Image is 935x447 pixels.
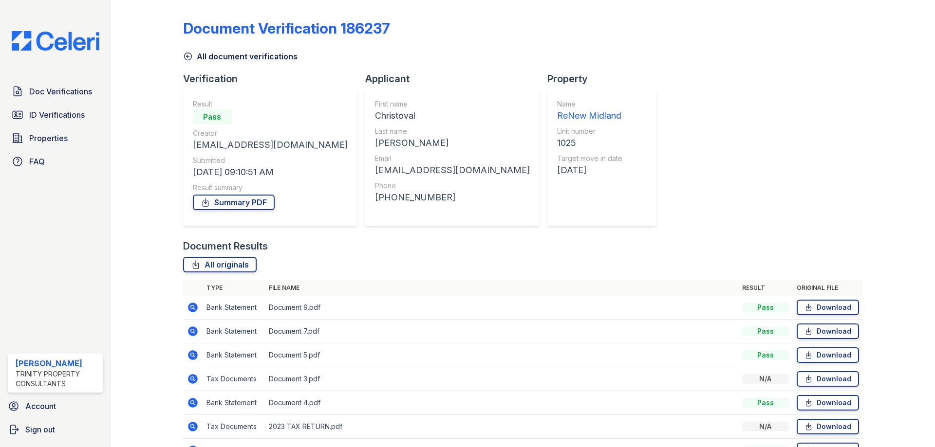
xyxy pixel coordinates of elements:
[183,239,268,253] div: Document Results
[29,109,85,121] span: ID Verifications
[8,128,103,148] a: Properties
[16,369,99,389] div: Trinity Property Consultants
[4,396,107,416] a: Account
[265,343,738,367] td: Document 5.pdf
[203,343,265,367] td: Bank Statement
[793,280,863,296] th: Original file
[557,99,622,123] a: Name ReNew Midland
[742,374,789,384] div: N/A
[557,154,622,163] div: Target move in date
[557,136,622,150] div: 1025
[183,19,390,37] div: Document Verification 186237
[8,152,103,171] a: FAQ
[203,280,265,296] th: Type
[183,51,298,62] a: All document verifications
[797,371,859,387] a: Download
[183,257,257,272] a: All originals
[16,358,99,369] div: [PERSON_NAME]
[265,391,738,415] td: Document 4.pdf
[29,132,68,144] span: Properties
[203,367,265,391] td: Tax Documents
[797,323,859,339] a: Download
[25,424,55,435] span: Sign out
[183,72,365,86] div: Verification
[25,400,56,412] span: Account
[193,109,232,125] div: Pass
[557,163,622,177] div: [DATE]
[742,398,789,408] div: Pass
[742,422,789,431] div: N/A
[29,86,92,97] span: Doc Verifications
[375,126,530,136] div: Last name
[742,303,789,312] div: Pass
[203,415,265,439] td: Tax Documents
[265,296,738,320] td: Document 9.pdf
[557,99,622,109] div: Name
[4,31,107,51] img: CE_Logo_Blue-a8612792a0a2168367f1c8372b55b34899dd931a85d93a1a3d3e32e68fde9ad4.png
[8,82,103,101] a: Doc Verifications
[29,156,45,167] span: FAQ
[738,280,793,296] th: Result
[742,326,789,336] div: Pass
[203,296,265,320] td: Bank Statement
[193,156,348,165] div: Submitted
[797,419,859,434] a: Download
[375,154,530,163] div: Email
[265,415,738,439] td: 2023 TAX RETURN.pdf
[797,395,859,411] a: Download
[193,165,348,179] div: [DATE] 09:10:51 AM
[547,72,664,86] div: Property
[4,420,107,439] a: Sign out
[265,280,738,296] th: File name
[375,163,530,177] div: [EMAIL_ADDRESS][DOMAIN_NAME]
[375,99,530,109] div: First name
[193,183,348,193] div: Result summary
[203,391,265,415] td: Bank Statement
[557,109,622,123] div: ReNew Midland
[193,99,348,109] div: Result
[375,109,530,123] div: Christoval
[557,126,622,136] div: Unit number
[375,191,530,204] div: [PHONE_NUMBER]
[8,105,103,125] a: ID Verifications
[203,320,265,343] td: Bank Statement
[365,72,547,86] div: Applicant
[375,136,530,150] div: [PERSON_NAME]
[797,300,859,315] a: Download
[193,195,275,210] a: Summary PDF
[193,128,348,138] div: Creator
[375,181,530,191] div: Phone
[797,347,859,363] a: Download
[193,138,348,152] div: [EMAIL_ADDRESS][DOMAIN_NAME]
[742,350,789,360] div: Pass
[265,320,738,343] td: Document 7.pdf
[265,367,738,391] td: Document 3.pdf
